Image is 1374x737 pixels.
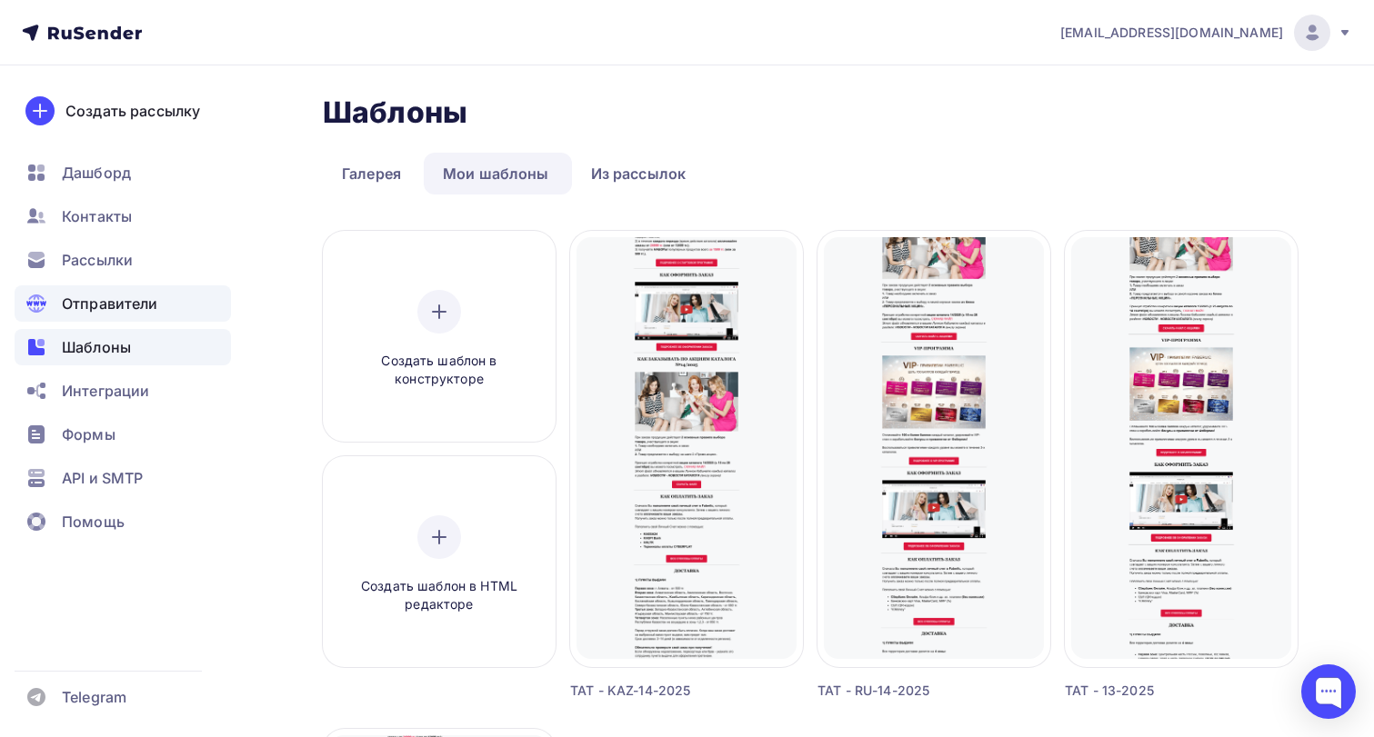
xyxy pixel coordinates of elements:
[15,198,231,234] a: Контакты
[817,682,992,700] div: TAT - RU-14-2025
[1065,682,1239,700] div: TAT - 13-2025
[15,285,231,322] a: Отправители
[353,577,526,614] span: Создать шаблон в HTML редакторе
[323,153,420,194] a: Галерея
[15,242,231,278] a: Рассылки
[62,380,149,402] span: Интеграции
[62,205,132,227] span: Контакты
[1060,15,1352,51] a: [EMAIL_ADDRESS][DOMAIN_NAME]
[1060,24,1283,42] span: [EMAIL_ADDRESS][DOMAIN_NAME]
[62,467,143,489] span: API и SMTP
[570,682,745,700] div: TAT - KAZ-14-2025
[62,511,125,533] span: Помощь
[62,162,131,184] span: Дашборд
[62,336,131,358] span: Шаблоны
[65,100,200,122] div: Создать рассылку
[572,153,706,194] a: Из рассылок
[62,249,133,271] span: Рассылки
[62,293,158,314] span: Отправители
[15,416,231,453] a: Формы
[15,329,231,365] a: Шаблоны
[323,95,467,131] h2: Шаблоны
[62,423,115,445] span: Формы
[424,153,568,194] a: Мои шаблоны
[353,352,526,389] span: Создать шаблон в конструкторе
[62,686,126,708] span: Telegram
[15,154,231,191] a: Дашборд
